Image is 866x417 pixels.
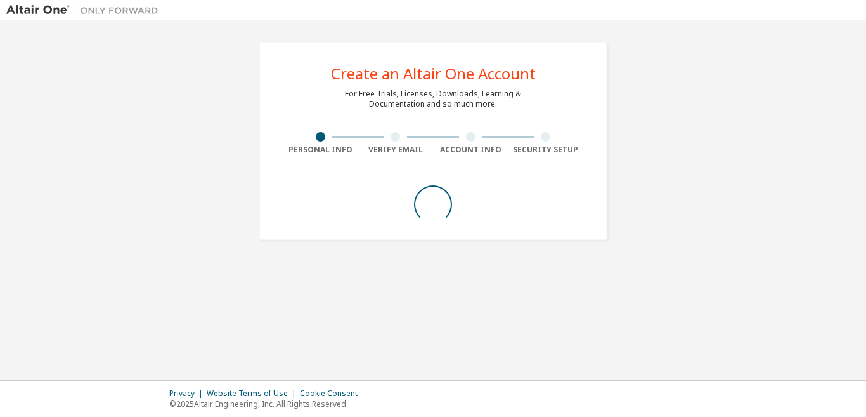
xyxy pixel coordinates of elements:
[6,4,165,17] img: Altair One
[169,399,365,409] p: © 2025 Altair Engineering, Inc. All Rights Reserved.
[300,388,365,399] div: Cookie Consent
[207,388,300,399] div: Website Terms of Use
[508,145,584,155] div: Security Setup
[358,145,434,155] div: Verify Email
[433,145,508,155] div: Account Info
[331,66,536,81] div: Create an Altair One Account
[169,388,207,399] div: Privacy
[283,145,358,155] div: Personal Info
[345,89,521,109] div: For Free Trials, Licenses, Downloads, Learning & Documentation and so much more.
